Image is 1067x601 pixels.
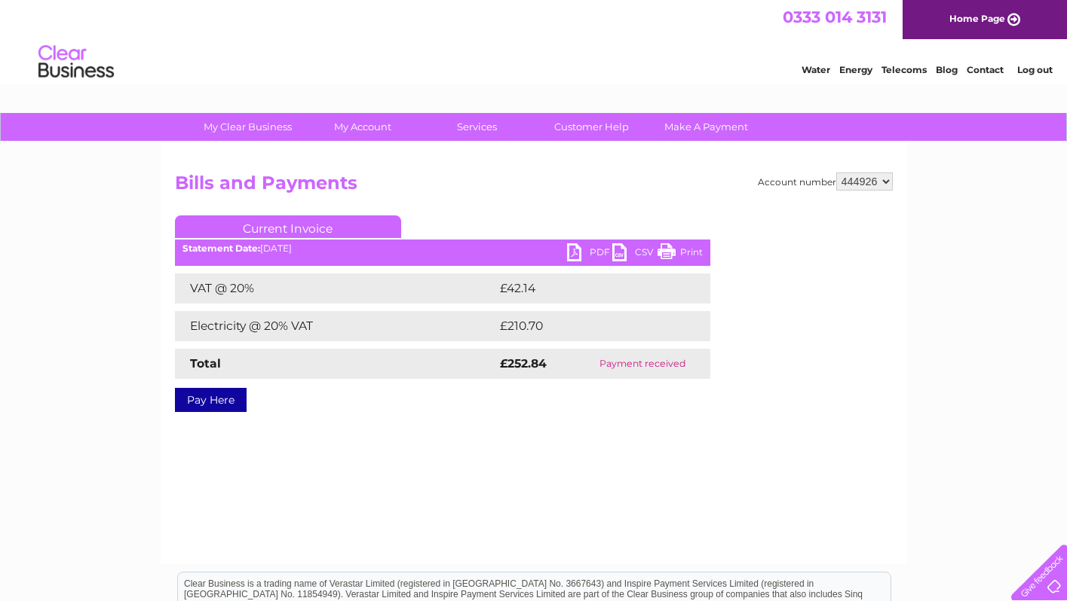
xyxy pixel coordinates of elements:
td: Electricity @ 20% VAT [175,311,496,341]
div: Clear Business is a trading name of Verastar Limited (registered in [GEOGRAPHIC_DATA] No. 3667643... [178,8,891,73]
a: Blog [936,64,958,75]
td: Payment received [575,349,710,379]
a: Contact [967,64,1004,75]
a: My Clear Business [185,113,310,141]
b: Statement Date: [182,243,260,254]
a: Log out [1017,64,1053,75]
a: Print [658,243,703,265]
div: Account number [758,172,893,191]
a: CSV [612,243,658,265]
a: Services [415,113,539,141]
strong: Total [190,356,221,371]
td: £210.70 [496,311,682,341]
img: logo.png [38,39,115,85]
strong: £252.84 [500,356,547,371]
a: Water [802,64,830,75]
h2: Bills and Payments [175,172,893,201]
a: Pay Here [175,388,247,412]
a: My Account [300,113,425,141]
a: Make A Payment [644,113,768,141]
a: PDF [567,243,612,265]
td: VAT @ 20% [175,273,496,304]
a: 0333 014 3131 [783,8,887,26]
a: Customer Help [529,113,654,141]
a: Energy [839,64,872,75]
a: Telecoms [882,64,927,75]
td: £42.14 [496,273,679,304]
a: Current Invoice [175,215,401,238]
div: [DATE] [175,243,710,254]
